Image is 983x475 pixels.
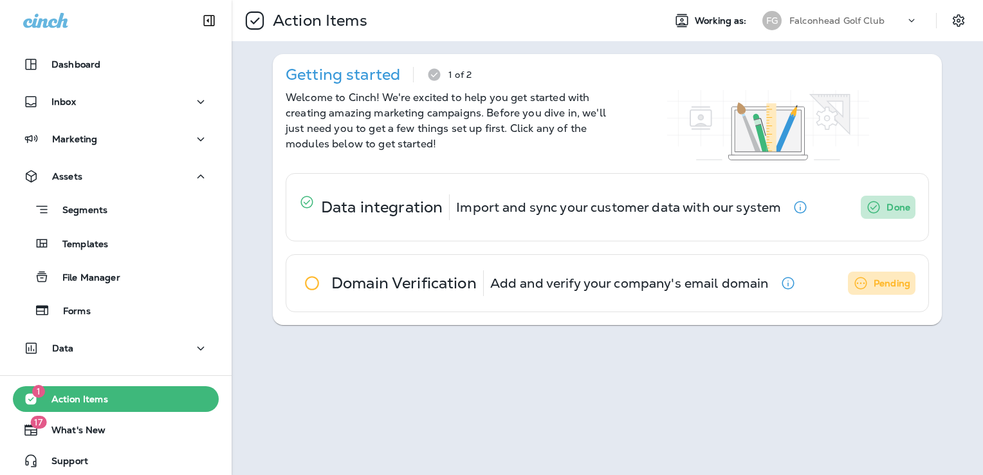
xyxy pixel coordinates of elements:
[13,417,219,443] button: 17What's New
[13,263,219,290] button: File Manager
[13,230,219,257] button: Templates
[13,89,219,115] button: Inbox
[789,15,885,26] p: Falconhead Golf Club
[39,394,108,409] span: Action Items
[13,297,219,324] button: Forms
[39,425,106,440] span: What's New
[321,202,443,212] p: Data integration
[39,456,88,471] span: Support
[448,70,472,80] p: 1 of 2
[13,51,219,77] button: Dashboard
[51,97,76,107] p: Inbox
[51,59,100,70] p: Dashboard
[52,343,74,353] p: Data
[947,9,970,32] button: Settings
[331,278,477,288] p: Domain Verification
[13,448,219,474] button: Support
[13,163,219,189] button: Assets
[50,272,120,284] p: File Manager
[191,8,227,33] button: Collapse Sidebar
[456,202,781,212] p: Import and sync your customer data with our system
[887,200,910,215] p: Done
[50,239,108,251] p: Templates
[50,306,91,318] p: Forms
[13,386,219,412] button: 1Action Items
[874,275,910,291] p: Pending
[286,70,400,80] p: Getting started
[52,134,97,144] p: Marketing
[490,278,769,288] p: Add and verify your company's email domain
[268,11,367,30] p: Action Items
[762,11,782,30] div: FG
[50,205,107,218] p: Segments
[695,15,749,26] span: Working as:
[286,90,607,152] p: Welcome to Cinch! We're excited to help you get started with creating amazing marketing campaigns...
[30,416,46,429] span: 17
[13,126,219,152] button: Marketing
[13,196,219,223] button: Segments
[13,335,219,361] button: Data
[32,385,45,398] span: 1
[52,171,82,182] p: Assets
